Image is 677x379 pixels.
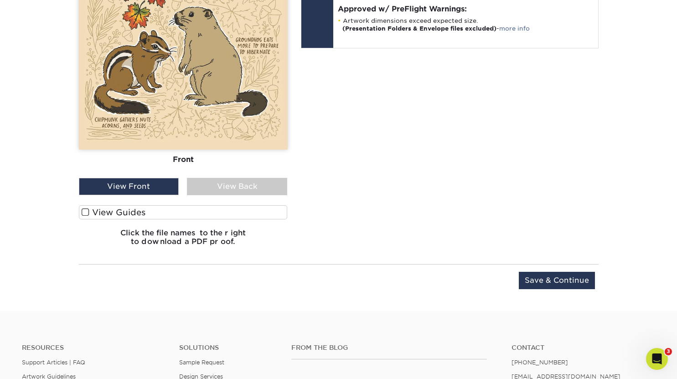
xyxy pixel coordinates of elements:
strong: (Presentation Folders & Envelope files excluded) [342,25,496,32]
a: [PHONE_NUMBER] [512,359,568,366]
iframe: Google Customer Reviews [2,351,78,376]
li: Artwork dimensions exceed expected size. - [338,17,594,32]
h4: From the Blog [291,344,487,352]
h4: Solutions [179,344,278,352]
h4: Approved w/ PreFlight Warnings: [338,5,594,13]
div: Front [79,150,288,170]
div: View Back [187,178,287,195]
h4: Resources [22,344,165,352]
iframe: Intercom live chat [646,348,668,370]
a: Contact [512,344,655,352]
a: more info [499,25,530,32]
div: View Front [79,178,179,195]
span: 3 [665,348,672,355]
input: Save & Continue [519,272,595,289]
h6: Click the file names to the right to download a PDF proof. [79,228,288,253]
label: View Guides [79,205,288,219]
a: Sample Request [179,359,224,366]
